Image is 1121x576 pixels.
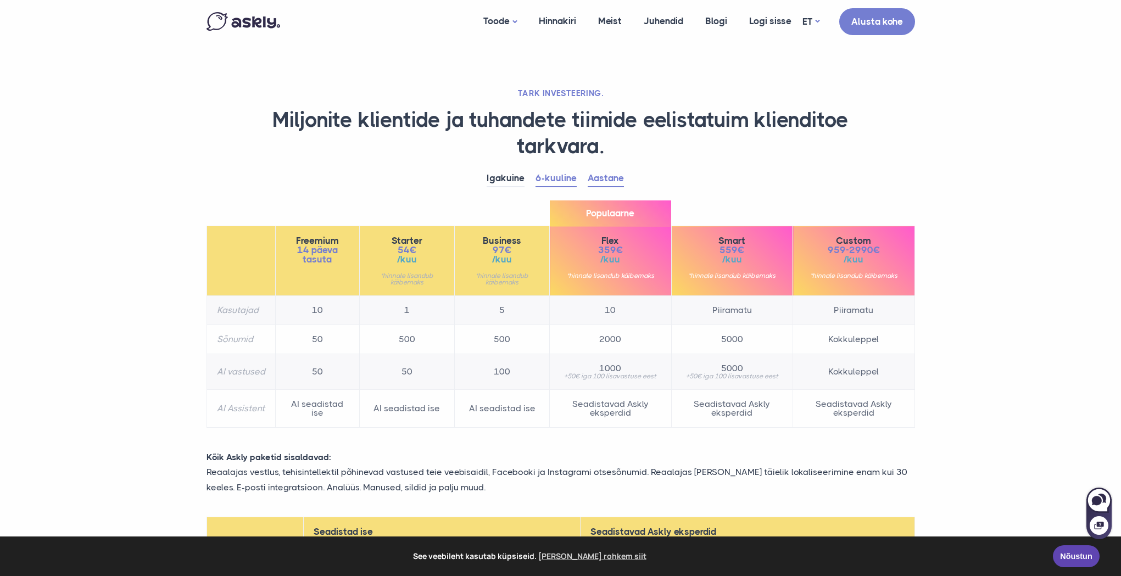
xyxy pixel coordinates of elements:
[465,255,539,264] span: /kuu
[537,548,648,564] a: learn more about cookies
[455,390,550,428] td: AI seadistad ise
[370,245,444,255] span: 54€
[207,452,331,462] strong: Kõik Askly paketid sisaldavad:
[487,170,525,187] a: Igakuine
[207,296,275,325] th: Kasutajad
[370,236,444,245] span: Starter
[682,364,783,373] span: 5000
[682,245,783,255] span: 559€
[560,255,661,264] span: /kuu
[793,325,914,354] td: Kokkuleppel
[802,14,819,30] a: ET
[671,325,793,354] td: 5000
[455,325,550,354] td: 500
[560,364,661,373] span: 1000
[793,296,914,325] td: Piiramatu
[671,390,793,428] td: Seadistavad Askly eksperdid
[370,272,444,286] small: *hinnale lisandub käibemaks
[207,325,275,354] th: Sõnumid
[560,272,661,279] small: *hinnale lisandub käibemaks
[682,373,783,379] small: +50€ iga 100 lisavastuse eest
[803,367,904,376] span: Kokkuleppel
[550,200,671,226] span: Populaarne
[275,354,359,390] td: 50
[550,325,671,354] td: 2000
[370,255,444,264] span: /kuu
[560,236,661,245] span: Flex
[207,107,915,159] h1: Miljonite klientide ja tuhandete tiimide eelistatuim klienditoe tarkvara.
[682,236,783,245] span: Smart
[286,236,349,245] span: Freemium
[560,373,661,379] small: +50€ iga 100 lisavastuse eest
[455,354,550,390] td: 100
[682,255,783,264] span: /kuu
[682,272,783,279] small: *hinnale lisandub käibemaks
[1085,485,1113,540] iframe: Askly chat
[803,245,904,255] span: 959-2990€
[198,465,923,494] p: Reaalajas vestlus, tehisintellektil põhinevad vastused teie veebisaidil, Facebooki ja Instagrami ...
[207,12,280,31] img: Askly
[275,296,359,325] td: 10
[207,354,275,390] th: AI vastused
[550,296,671,325] td: 10
[803,272,904,279] small: *hinnale lisandub käibemaks
[207,390,275,428] th: AI Assistent
[465,272,539,286] small: *hinnale lisandub käibemaks
[275,325,359,354] td: 50
[1053,545,1100,567] a: Nõustun
[359,296,454,325] td: 1
[581,517,914,546] th: Seadistavad Askly eksperdid
[359,325,454,354] td: 500
[803,255,904,264] span: /kuu
[465,245,539,255] span: 97€
[207,88,915,99] h2: TARK INVESTEERING.
[803,236,904,245] span: Custom
[793,390,914,428] td: Seadistavad Askly eksperdid
[275,390,359,428] td: AI seadistad ise
[465,236,539,245] span: Business
[359,390,454,428] td: AI seadistad ise
[286,245,349,264] span: 14 päeva tasuta
[16,548,1045,564] span: See veebileht kasutab küpsiseid.
[303,517,581,546] th: Seadistad ise
[536,170,577,187] a: 6-kuuline
[588,170,624,187] a: Aastane
[455,296,550,325] td: 5
[359,354,454,390] td: 50
[839,8,915,35] a: Alusta kohe
[560,245,661,255] span: 359€
[671,296,793,325] td: Piiramatu
[550,390,671,428] td: Seadistavad Askly eksperdid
